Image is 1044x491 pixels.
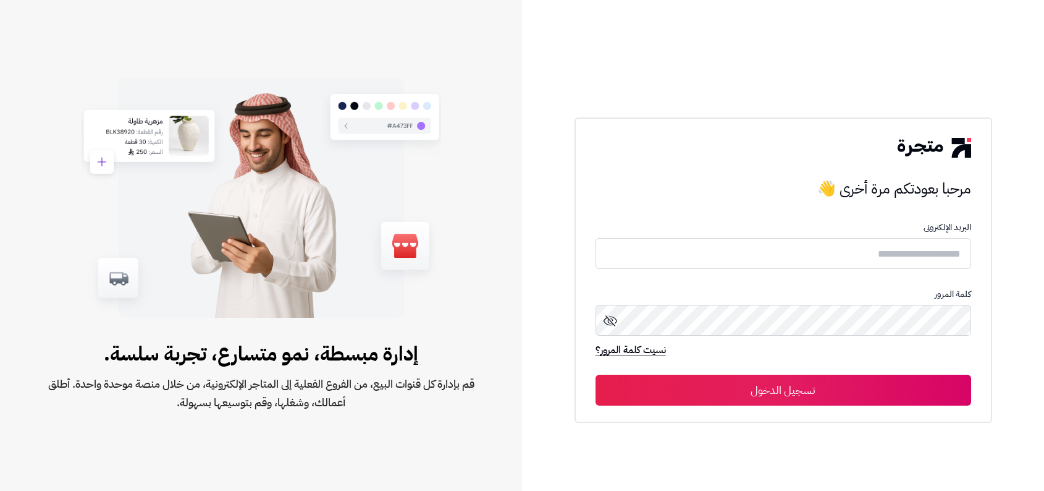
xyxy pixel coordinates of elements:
p: كلمة المرور [596,289,971,299]
span: إدارة مبسطة، نمو متسارع، تجربة سلسة. [40,339,482,369]
button: تسجيل الدخول [596,375,971,406]
h3: مرحبا بعودتكم مرة أخرى 👋 [596,176,971,201]
span: قم بإدارة كل قنوات البيع، من الفروع الفعلية إلى المتاجر الإلكترونية، من خلال منصة موحدة واحدة. أط... [40,375,482,412]
p: البريد الإلكترونى [596,223,971,233]
img: logo-2.png [898,138,970,158]
a: نسيت كلمة المرور؟ [596,343,666,360]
